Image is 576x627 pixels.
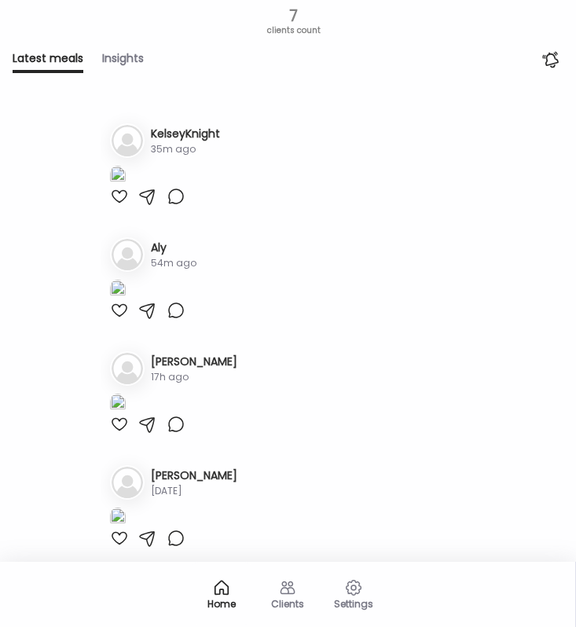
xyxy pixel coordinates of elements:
img: images%2Fmf1guhEDaDgMggiGutaIu5d9Db32%2FCtx2h3ntSsauZjuvHpvC%2Fa3v68TTpx7udKUnp3epQ_1080 [110,508,126,529]
img: bg-avatar-default.svg [112,125,143,156]
h3: [PERSON_NAME] [151,467,237,484]
div: [DATE] [151,484,237,498]
div: 17h ago [151,370,237,384]
h3: [PERSON_NAME] [151,354,237,370]
div: Latest meals [13,50,83,73]
div: Home [193,599,250,609]
img: images%2Feg6s6PIzHfXECd1G4DIxQcWQqgk2%2FwvTdMu8U45BypAPWUmzv%2FrTscn0gvXETenegSLaW4_1080 [110,280,126,301]
img: images%2FvG3ax5xqzGR6dE0Le5k779rBJ853%2FvtfRm2LSo2rbabZWJgKD%2FKjBcbCwx1COGGQaY4OcO_1080 [110,394,126,415]
div: 35m ago [151,142,220,156]
h3: KelseyKnight [151,126,220,142]
div: 54m ago [151,256,196,270]
img: images%2FzuzouSgNReOkgHPrZASkywcpVxc2%2F2Q1yer5veeUXfPLgbhbo%2FhSvtIMtaHxFNNi3B4gz9_1080 [110,166,126,187]
h3: Aly [151,240,196,256]
img: bg-avatar-default.svg [112,353,143,384]
div: Settings [325,599,382,609]
img: bg-avatar-default.svg [112,467,143,498]
img: bg-avatar-default.svg [112,239,143,270]
div: Clients [259,599,316,609]
div: Insights [102,50,144,73]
